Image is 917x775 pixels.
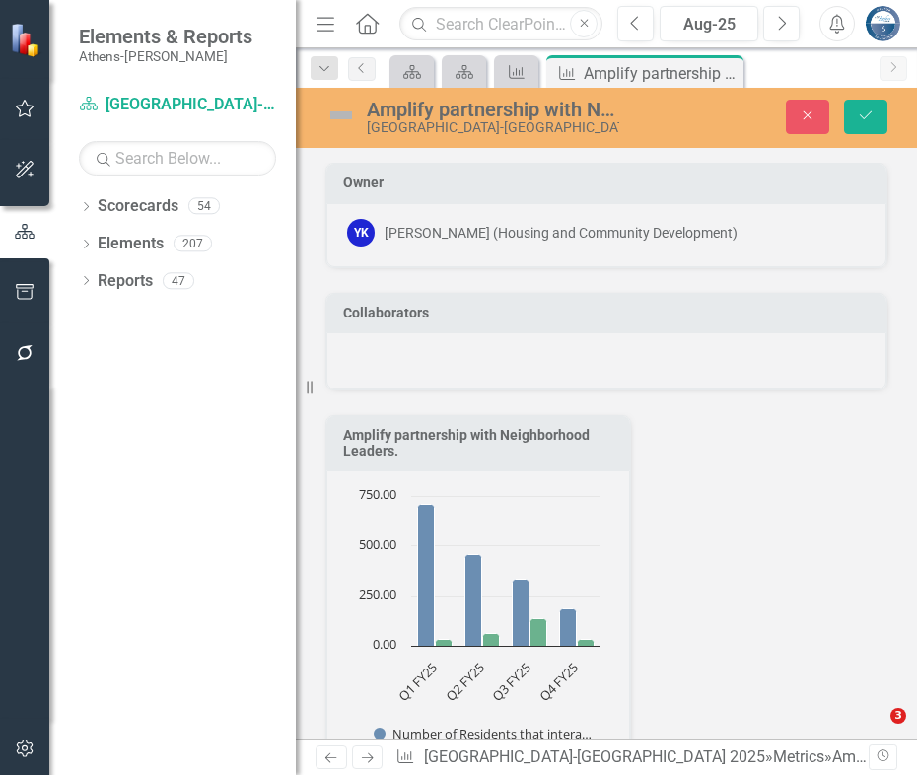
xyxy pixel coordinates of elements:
[373,635,396,653] text: 0.00
[98,270,153,293] a: Reports
[890,708,906,724] span: 3
[850,708,897,755] iframe: Intercom live chat
[395,746,868,769] div: » »
[79,141,276,176] input: Search Below...
[79,94,276,116] a: [GEOGRAPHIC_DATA]-[GEOGRAPHIC_DATA] 2025
[513,579,529,646] path: Q3 FY25, 332. Number of Residents that interacted with NLs.
[188,198,220,215] div: 54
[385,223,738,243] div: [PERSON_NAME] (Housing and Community Development)
[163,272,194,289] div: 47
[367,120,619,135] div: [GEOGRAPHIC_DATA]-[GEOGRAPHIC_DATA] 2025
[367,99,619,120] div: Amplify partnership with Neighborhood Leaders
[436,639,453,646] path: Q1 FY25, 34. Number of Community events hosted by NLs.
[418,504,577,646] g: Number of Residents that interacted with NLs, bar series 1 of 2 with 4 bars.
[79,48,252,64] small: Athens-[PERSON_NAME]
[773,747,824,766] a: Metrics
[79,25,252,48] span: Elements & Reports
[343,428,620,458] h3: Amplify partnership with Neighborhood Leaders.
[424,747,765,766] a: [GEOGRAPHIC_DATA]-[GEOGRAPHIC_DATA] 2025
[343,176,877,190] h3: Owner
[488,659,534,705] text: Q3 FY25
[535,659,582,705] text: Q4 FY25
[98,233,164,255] a: Elements
[418,504,435,646] path: Q1 FY25, 706. Number of Residents that interacted with NLs.
[347,219,375,247] div: YK
[584,61,739,86] div: Amplify partnership with Neighborhood Leaders
[578,639,595,646] path: Q4 FY25, 30. Number of Community events hosted by NLs.
[465,554,482,646] path: Q2 FY25, 458. Number of Residents that interacted with NLs.
[560,608,577,646] path: Q4 FY25, 187. Number of Residents that interacted with NLs.
[325,100,357,131] img: Not Defined
[483,633,500,646] path: Q2 FY25, 63. Number of Community events hosted by NLs.
[865,6,900,41] img: Andy Minish
[174,236,212,252] div: 207
[530,618,547,646] path: Q3 FY25, 134. Number of Community events hosted by NLs.
[343,306,877,320] h3: Collaborators
[10,23,44,57] img: ClearPoint Strategy
[359,585,396,602] text: 250.00
[667,13,751,36] div: Aug-25
[359,535,396,553] text: 500.00
[359,485,396,503] text: 750.00
[98,195,178,218] a: Scorecards
[374,725,592,742] button: Show Number of Residents that interacted with NLs
[399,7,602,41] input: Search ClearPoint...
[394,659,441,705] text: Q1 FY25
[442,659,488,705] text: Q2 FY25
[358,738,386,765] button: View chart menu, Chart
[660,6,758,41] button: Aug-25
